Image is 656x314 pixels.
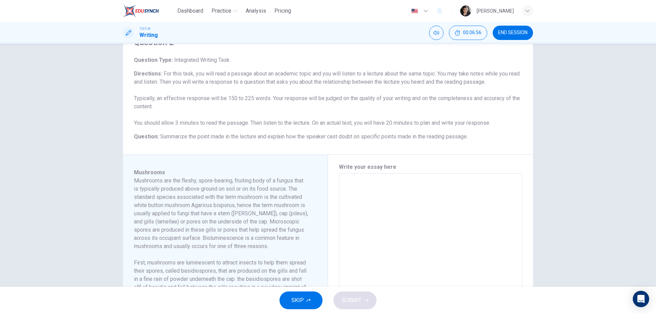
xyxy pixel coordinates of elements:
[429,26,443,40] div: Mute
[633,291,649,307] div: Open Intercom Messenger
[498,30,528,36] span: END SESSION
[134,169,165,176] span: Mushrooms
[272,5,294,17] button: Pricing
[134,56,522,64] h6: Question Type :
[177,7,203,15] span: Dashboard
[134,177,309,250] h6: Mushrooms are the fleshy, spore-bearing, fruiting body of a fungus that is typically produced abo...
[173,57,230,63] span: Integrated Writing Task
[463,30,481,36] span: 00:06:56
[339,163,522,171] h6: Write your essay here
[246,7,266,15] span: Analysis
[274,7,291,15] span: Pricing
[160,133,468,140] span: Summarize the point made in the lecture and explain how the speaker cast doubt on specific points...
[279,291,323,309] button: SKIP
[460,5,471,16] img: Profile picture
[410,9,419,14] img: en
[175,5,206,17] button: Dashboard
[139,26,150,31] span: TOEFL®
[449,26,487,40] div: Hide
[243,5,269,17] button: Analysis
[211,7,231,15] span: Practice
[123,4,159,18] img: EduSynch logo
[449,26,487,40] button: 00:06:56
[493,26,533,40] button: END SESSION
[477,7,514,15] div: [PERSON_NAME]
[139,31,158,39] h1: Writing
[209,5,240,17] button: Practice
[134,70,520,126] span: For this task, you will read a passage about an academic topic and you will listen to a lecture a...
[123,4,175,18] a: EduSynch logo
[134,133,522,141] h6: Question :
[134,70,522,127] h6: Directions :
[291,296,304,305] span: SKIP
